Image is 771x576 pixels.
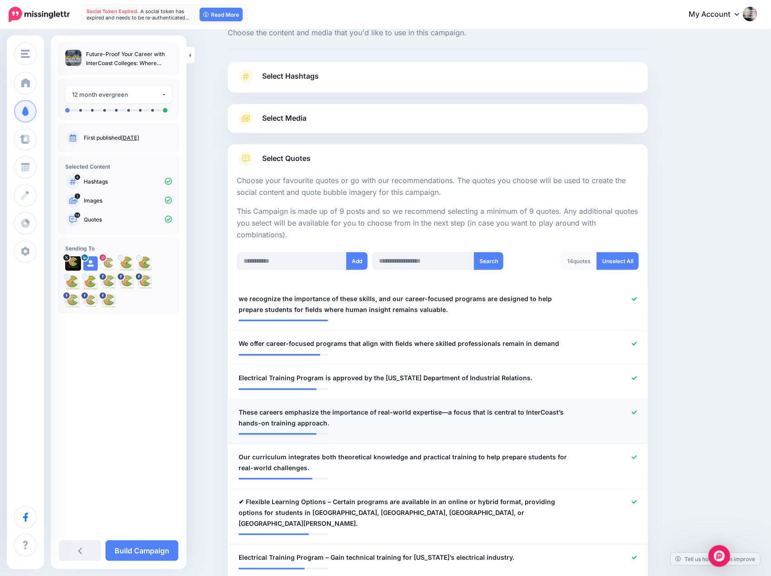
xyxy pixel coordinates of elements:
span: Select Quotes [262,152,311,165]
p: Choose your favourite quotes or go with our recommendations. The quotes you choose will be used t... [237,175,639,198]
span: Electrical Training Program – Gain technical training for [US_STATE]’s electrical industry. [239,552,514,563]
button: Search [474,252,503,270]
span: Select Hashtags [262,70,319,82]
a: [DATE] [121,134,139,141]
img: Missinglettr [9,7,70,22]
img: menu.png [21,50,30,58]
a: Read More [200,8,243,21]
img: 1044776_601377513216172_13345842_n-bsa24536.jpg [65,294,80,309]
img: cb3115b57438a8a9fcc24f9ba77fa62e_thumb.jpg [65,50,81,66]
a: Tell us how we can improve [671,553,760,565]
h4: Sending To [65,245,172,252]
span: Choose the content and media that you'd like to use in this campaign. [228,27,648,39]
span: 14 [567,258,573,264]
a: Select Quotes [237,151,639,175]
button: 12 month evergreen [65,86,172,104]
img: ACNPEu9m7xMjTvk2sDvFWmiS-2H29WUkyMrgDFqL1XtZs96-c-70312.png [138,256,152,271]
img: 1011974_533524803380320_2128676326_n-bsa24539.jpg [101,294,116,309]
img: 993602_149558185237458_713534861_n-bsa24535.jpg [138,275,152,290]
img: 92724245_862061537647910_5550565542915473408_n-bsa99513.jpg [101,256,116,271]
a: Select Media [237,111,639,126]
p: Images [84,197,172,205]
span: A social token has expired and needs to be re-authenticated… [86,8,190,21]
p: Quotes [84,216,172,224]
h4: Selected Content [65,163,172,170]
img: ACNPEu9m7xMjTvk2sDvFWmiS-2H29WUkyMrgDFqL1XtZs96-c-70312.png [83,275,98,290]
span: These careers emphasize the importance of real-world expertise—a focus that is central to InterCo... [239,407,569,429]
img: ACNPEu9m7xMjTvk2sDvFWmiS-2H29WUkyMrgDFqL1XtZs96-c-70312.png [65,275,80,290]
a: Unselect All [597,252,639,270]
p: Future-Proof Your Career with InterCoast Colleges: Where Hands-On Training Meets Human Ingenuity [86,50,172,68]
span: Electrical Training Program is approved by the [US_STATE] Department of Industrial Relations. [239,373,532,383]
a: Select Hashtags [237,69,639,93]
img: FBblack-16228.jpg [65,256,81,271]
img: user_default_image.png [83,256,98,271]
button: Add [346,252,368,270]
span: We offer career-focused programs that align with fields where skilled professionals remain in demand [239,338,559,349]
p: Hashtags [84,178,172,186]
div: 12 month evergreen [72,90,161,100]
span: Select Media [262,112,306,124]
img: 12227204_1506739926291443_7895700054804106963_n-bsa24537.jpg [83,294,98,309]
span: 1 [75,194,80,199]
div: quotes [560,252,597,270]
p: First published [84,134,172,142]
img: 1011352_141145366084596_1968146490_n-bsa24533.jpg [101,275,116,290]
span: ✔ Flexible Learning Options – Certain programs are available in an online or hybrid format, provi... [239,496,569,529]
img: ACNPEu9m7xMjTvk2sDvFWmiS-2H29WUkyMrgDFqL1XtZs96-c-70312.png [120,256,134,271]
div: Open Intercom Messenger [709,545,730,567]
img: 1000687_556504724396026_1247947147_n-bsa24534.jpg [120,275,134,290]
span: 14 [75,212,81,218]
span: we recognize the importance of these skills, and our career-focused programs are designed to help... [239,293,569,315]
span: Our curriculum integrates both theoretical knowledge and practical training to help prepare stude... [239,452,569,473]
a: My Account [680,4,757,26]
span: Social Token Expired. [86,8,139,14]
span: 4 [75,175,80,180]
p: This Campaign is made up of 9 posts and so we recommend selecting a minimum of 9 quotes. Any addi... [237,206,639,241]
